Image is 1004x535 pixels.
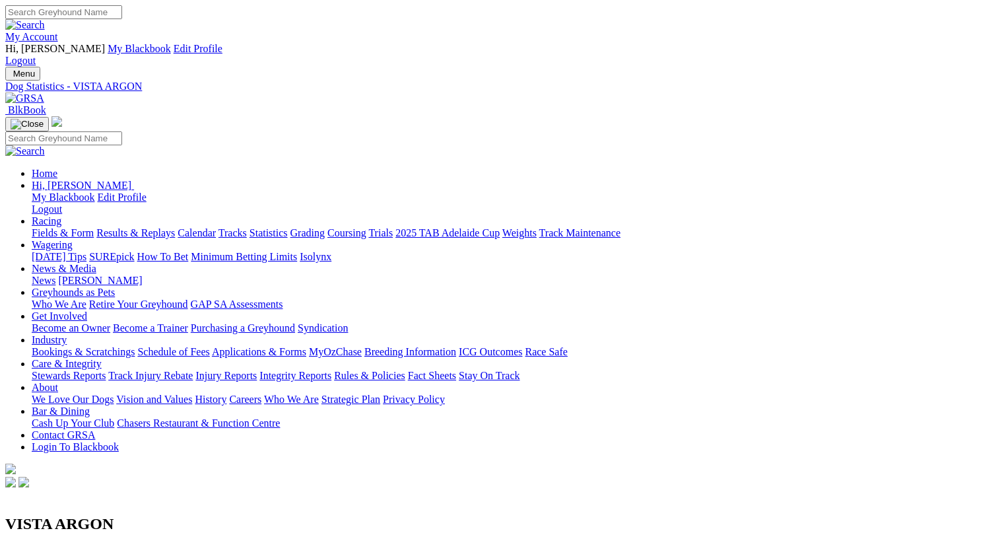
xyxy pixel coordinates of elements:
[32,168,57,179] a: Home
[96,227,175,238] a: Results & Replays
[250,227,288,238] a: Statistics
[113,322,188,334] a: Become a Trainer
[32,310,87,322] a: Get Involved
[195,370,257,381] a: Injury Reports
[5,92,44,104] img: GRSA
[5,515,999,533] h2: VISTA ARGON
[5,81,999,92] a: Dog Statistics - VISTA ARGON
[5,145,45,157] img: Search
[290,227,325,238] a: Grading
[11,119,44,129] img: Close
[108,370,193,381] a: Track Injury Rebate
[259,370,331,381] a: Integrity Reports
[116,394,192,405] a: Vision and Values
[212,346,306,357] a: Applications & Forms
[5,5,122,19] input: Search
[229,394,261,405] a: Careers
[98,192,147,203] a: Edit Profile
[89,251,134,262] a: SUREpick
[32,275,55,286] a: News
[32,358,102,369] a: Care & Integrity
[32,287,115,298] a: Greyhounds as Pets
[32,215,61,227] a: Racing
[32,394,114,405] a: We Love Our Dogs
[32,263,96,274] a: News & Media
[32,192,999,215] div: Hi, [PERSON_NAME]
[32,370,999,382] div: Care & Integrity
[32,275,999,287] div: News & Media
[459,370,519,381] a: Stay On Track
[298,322,348,334] a: Syndication
[218,227,247,238] a: Tracks
[58,275,142,286] a: [PERSON_NAME]
[408,370,456,381] a: Fact Sheets
[32,406,90,417] a: Bar & Dining
[174,43,222,54] a: Edit Profile
[309,346,362,357] a: MyOzChase
[32,180,134,191] a: Hi, [PERSON_NAME]
[32,382,58,393] a: About
[264,394,319,405] a: Who We Are
[32,322,999,334] div: Get Involved
[32,180,131,191] span: Hi, [PERSON_NAME]
[383,394,445,405] a: Privacy Policy
[32,299,86,310] a: Who We Are
[32,227,999,239] div: Racing
[8,104,46,116] span: BlkBook
[32,394,999,406] div: About
[32,251,999,263] div: Wagering
[32,239,73,250] a: Wagering
[32,346,135,357] a: Bookings & Scratchings
[137,251,189,262] a: How To Bet
[5,477,16,487] img: facebook.svg
[178,227,216,238] a: Calendar
[89,299,188,310] a: Retire Your Greyhound
[364,346,456,357] a: Breeding Information
[32,192,95,203] a: My Blackbook
[32,417,114,429] a: Cash Up Your Club
[137,346,209,357] a: Schedule of Fees
[32,417,999,429] div: Bar & Dining
[334,370,405,381] a: Rules & Policies
[117,417,280,429] a: Chasers Restaurant & Function Centre
[459,346,522,357] a: ICG Outcomes
[32,429,95,441] a: Contact GRSA
[32,346,999,358] div: Industry
[5,464,16,474] img: logo-grsa-white.png
[5,117,49,131] button: Toggle navigation
[191,251,297,262] a: Minimum Betting Limits
[321,394,380,405] a: Strategic Plan
[5,104,46,116] a: BlkBook
[5,31,58,42] a: My Account
[32,441,119,452] a: Login To Blackbook
[18,477,29,487] img: twitter.svg
[32,227,94,238] a: Fields & Form
[525,346,567,357] a: Race Safe
[108,43,171,54] a: My Blackbook
[502,227,537,238] a: Weights
[51,116,62,127] img: logo-grsa-white.png
[5,131,122,145] input: Search
[5,19,45,31] img: Search
[32,322,110,334] a: Become an Owner
[191,322,295,334] a: Purchasing a Greyhound
[32,299,999,310] div: Greyhounds as Pets
[32,334,67,345] a: Industry
[539,227,620,238] a: Track Maintenance
[5,43,999,67] div: My Account
[32,251,86,262] a: [DATE] Tips
[5,55,36,66] a: Logout
[300,251,331,262] a: Isolynx
[5,67,40,81] button: Toggle navigation
[32,203,62,215] a: Logout
[395,227,500,238] a: 2025 TAB Adelaide Cup
[327,227,366,238] a: Coursing
[191,299,283,310] a: GAP SA Assessments
[195,394,226,405] a: History
[13,69,35,79] span: Menu
[5,43,105,54] span: Hi, [PERSON_NAME]
[368,227,393,238] a: Trials
[32,370,106,381] a: Stewards Reports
